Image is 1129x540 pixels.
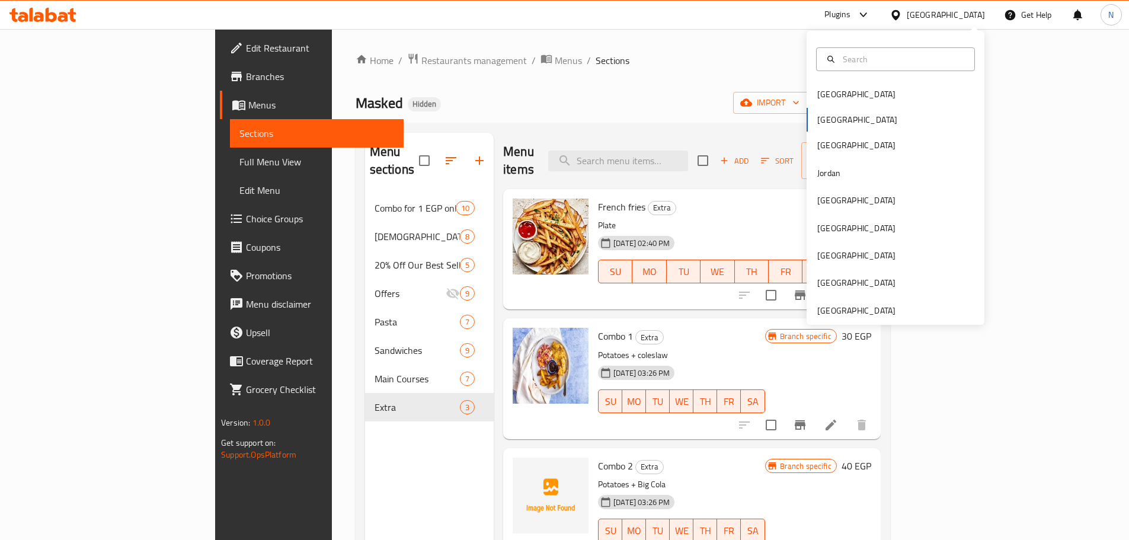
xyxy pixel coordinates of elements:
[456,201,475,215] div: items
[651,522,665,539] span: TU
[365,365,494,393] div: Main Courses7
[375,258,460,272] span: 20% Off Our Best Sellers
[532,53,536,68] li: /
[460,315,475,329] div: items
[220,290,404,318] a: Menu disclaimer
[365,279,494,308] div: Offers9
[460,231,474,242] span: 8
[701,260,734,283] button: WE
[698,522,712,539] span: TH
[817,276,895,289] div: [GEOGRAPHIC_DATA]
[907,8,985,21] div: [GEOGRAPHIC_DATA]
[598,477,765,492] p: Potatoes + Big Cola
[648,201,676,215] span: Extra
[636,460,663,474] span: Extra
[356,53,890,68] nav: breadcrumb
[817,194,895,207] div: [GEOGRAPHIC_DATA]
[220,205,404,233] a: Choice Groups
[690,148,715,173] span: Select section
[407,53,527,68] a: Restaurants management
[609,238,674,249] span: [DATE] 02:40 PM
[758,152,797,170] button: Sort
[598,348,765,363] p: Potatoes + coleslaw
[408,97,441,111] div: Hidden
[741,389,765,413] button: SA
[220,34,404,62] a: Edit Restaurant
[817,167,840,180] div: Jordan
[746,522,760,539] span: SA
[365,308,494,336] div: Pasta7
[735,260,769,283] button: TH
[637,263,661,280] span: MO
[513,458,589,533] img: Combo 2
[627,393,641,410] span: MO
[773,263,798,280] span: FR
[740,263,764,280] span: TH
[698,393,712,410] span: TH
[759,283,783,308] span: Select to update
[718,154,750,168] span: Add
[587,53,591,68] li: /
[693,389,717,413] button: TH
[596,53,629,68] span: Sections
[246,240,394,254] span: Coupons
[743,95,799,110] span: import
[627,522,641,539] span: MO
[705,263,730,280] span: WE
[246,69,394,84] span: Branches
[603,393,618,410] span: SU
[375,400,460,414] span: Extra
[609,368,674,379] span: [DATE] 03:26 PM
[733,92,809,114] button: import
[460,402,474,413] span: 3
[375,229,460,244] div: Iftar Meals
[456,203,474,214] span: 10
[746,393,760,410] span: SA
[365,336,494,365] div: Sandwiches9
[446,286,460,301] svg: Inactive section
[460,317,474,328] span: 7
[671,263,696,280] span: TU
[365,251,494,279] div: 20% Off Our Best Sellers5
[603,263,628,280] span: SU
[801,142,881,179] button: Manage items
[246,382,394,397] span: Grocery Checklist
[817,88,895,101] div: [GEOGRAPHIC_DATA]
[598,260,632,283] button: SU
[460,343,475,357] div: items
[817,139,895,152] div: [GEOGRAPHIC_DATA]
[786,411,814,439] button: Branch-specific-item
[365,189,494,426] nav: Menu sections
[513,328,589,404] img: Combo 1
[548,151,688,171] input: search
[847,411,876,439] button: delete
[769,260,802,283] button: FR
[722,522,736,539] span: FR
[674,522,689,539] span: WE
[246,269,394,283] span: Promotions
[375,286,446,301] span: Offers
[651,393,665,410] span: TU
[221,415,250,430] span: Version:
[220,318,404,347] a: Upsell
[375,201,456,215] span: Combo for 1 EGP only
[246,41,394,55] span: Edit Restaurant
[460,260,474,271] span: 5
[1108,8,1114,21] span: N
[670,389,693,413] button: WE
[239,155,394,169] span: Full Menu View
[817,249,895,262] div: [GEOGRAPHIC_DATA]
[722,393,736,410] span: FR
[465,146,494,175] button: Add section
[375,343,460,357] span: Sandwiches
[246,212,394,226] span: Choice Groups
[842,328,871,344] h6: 30 EGP
[220,375,404,404] a: Grocery Checklist
[460,373,474,385] span: 7
[555,53,582,68] span: Menus
[375,229,460,244] span: [DEMOGRAPHIC_DATA] Meals
[246,325,394,340] span: Upsell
